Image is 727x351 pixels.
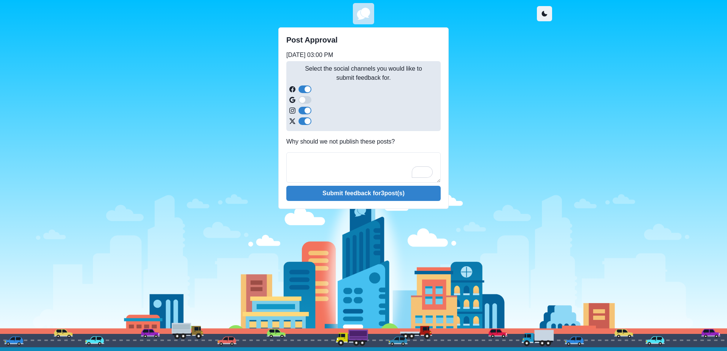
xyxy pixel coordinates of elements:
[354,5,373,23] img: u8dYElcwoIgCIIgCIIgCIIgCIIgCIIgCIIgCIIgCIIgCIIgCIIgCIIgCIIgCIIgCIKgBfgfhTKg+uHK8RYAAAAASUVORK5CYII=
[286,186,441,201] button: Submit feedback for3post(s)
[289,64,438,82] p: Select the social channels you would like to submit feedback for.
[286,152,441,183] textarea: To enrich screen reader interactions, please activate Accessibility in Grammarly extension settings
[286,51,441,60] p: [DATE] 03:00 PM
[286,35,441,44] h2: Post Approval
[537,6,552,21] button: Toggle Mode
[286,137,441,146] p: Why should we not publish these posts?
